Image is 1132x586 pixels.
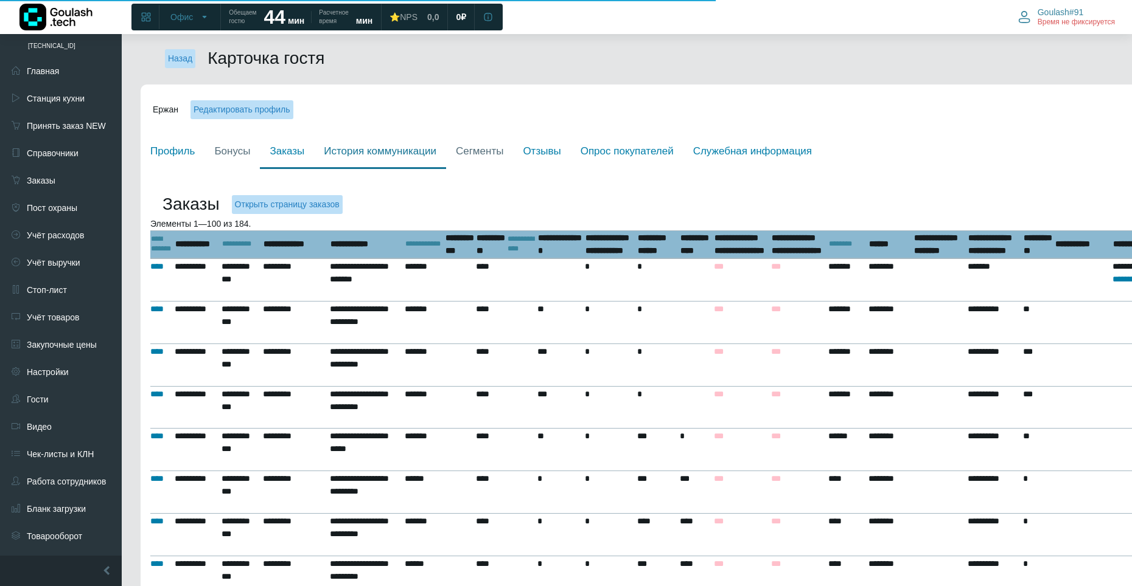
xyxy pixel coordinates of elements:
[390,12,418,22] div: ⭐
[141,135,204,170] a: Профиль
[1038,18,1115,27] span: Время не фиксируется
[208,48,324,69] h2: Карточка гостя
[683,135,822,170] a: Служебная информация
[264,6,285,28] strong: 44
[163,7,217,27] button: Офис
[400,12,418,22] span: NPS
[1011,4,1122,30] button: Goulash#91 Время не фиксируется
[382,6,446,28] a: ⭐NPS 0,0
[571,135,683,170] a: Опрос покупателей
[446,135,513,170] a: Сегменты
[319,9,348,26] span: Расчетное время
[456,12,461,22] span: 0
[204,135,260,170] a: Бонусы
[165,49,195,68] a: Назад
[229,9,256,26] span: Обещаем гостю
[162,194,220,215] h2: Заказы
[170,12,193,22] span: Офис
[461,12,466,22] span: ₽
[449,6,473,28] a: 0 ₽
[356,16,372,26] span: мин
[427,12,439,22] span: 0,0
[232,195,343,214] a: Открыть страницу заказов
[222,6,380,28] a: Обещаем гостю 44 мин Расчетное время мин
[288,16,304,26] span: мин
[1038,7,1084,18] span: Goulash#91
[190,100,293,119] a: Редактировать профиль
[19,4,93,30] img: Логотип компании Goulash.tech
[314,135,446,170] a: История коммуникации
[513,135,570,170] a: Отзывы
[260,135,314,170] a: Заказы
